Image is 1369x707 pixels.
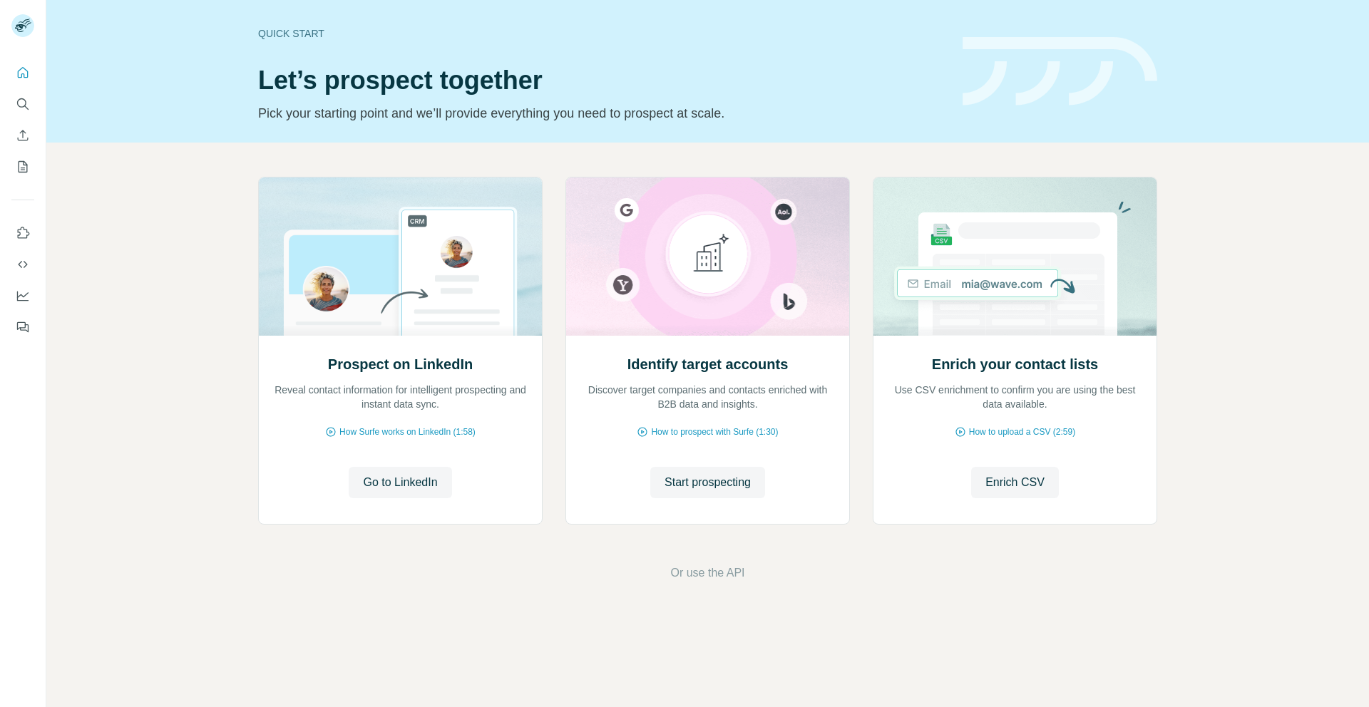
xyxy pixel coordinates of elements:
[670,564,744,582] button: Or use the API
[11,60,34,86] button: Quick start
[339,425,476,438] span: How Surfe works on LinkedIn (1:58)
[328,354,473,374] h2: Prospect on LinkedIn
[11,220,34,246] button: Use Surfe on LinkedIn
[11,154,34,180] button: My lists
[258,177,543,336] img: Prospect on LinkedIn
[580,383,835,411] p: Discover target companies and contacts enriched with B2B data and insights.
[665,474,751,491] span: Start prospecting
[565,177,850,336] img: Identify target accounts
[969,425,1075,438] span: How to upload a CSV (2:59)
[932,354,1098,374] h2: Enrich your contact lists
[258,26,945,41] div: Quick start
[11,314,34,340] button: Feedback
[273,383,528,411] p: Reveal contact information for intelligent prospecting and instant data sync.
[963,37,1157,106] img: banner
[627,354,789,374] h2: Identify target accounts
[349,467,451,498] button: Go to LinkedIn
[258,103,945,123] p: Pick your starting point and we’ll provide everything you need to prospect at scale.
[11,283,34,309] button: Dashboard
[11,91,34,117] button: Search
[985,474,1045,491] span: Enrich CSV
[873,177,1157,336] img: Enrich your contact lists
[651,425,778,438] span: How to prospect with Surfe (1:30)
[650,467,765,498] button: Start prospecting
[11,252,34,277] button: Use Surfe API
[363,474,437,491] span: Go to LinkedIn
[971,467,1059,498] button: Enrich CSV
[11,123,34,148] button: Enrich CSV
[258,66,945,95] h1: Let’s prospect together
[888,383,1142,411] p: Use CSV enrichment to confirm you are using the best data available.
